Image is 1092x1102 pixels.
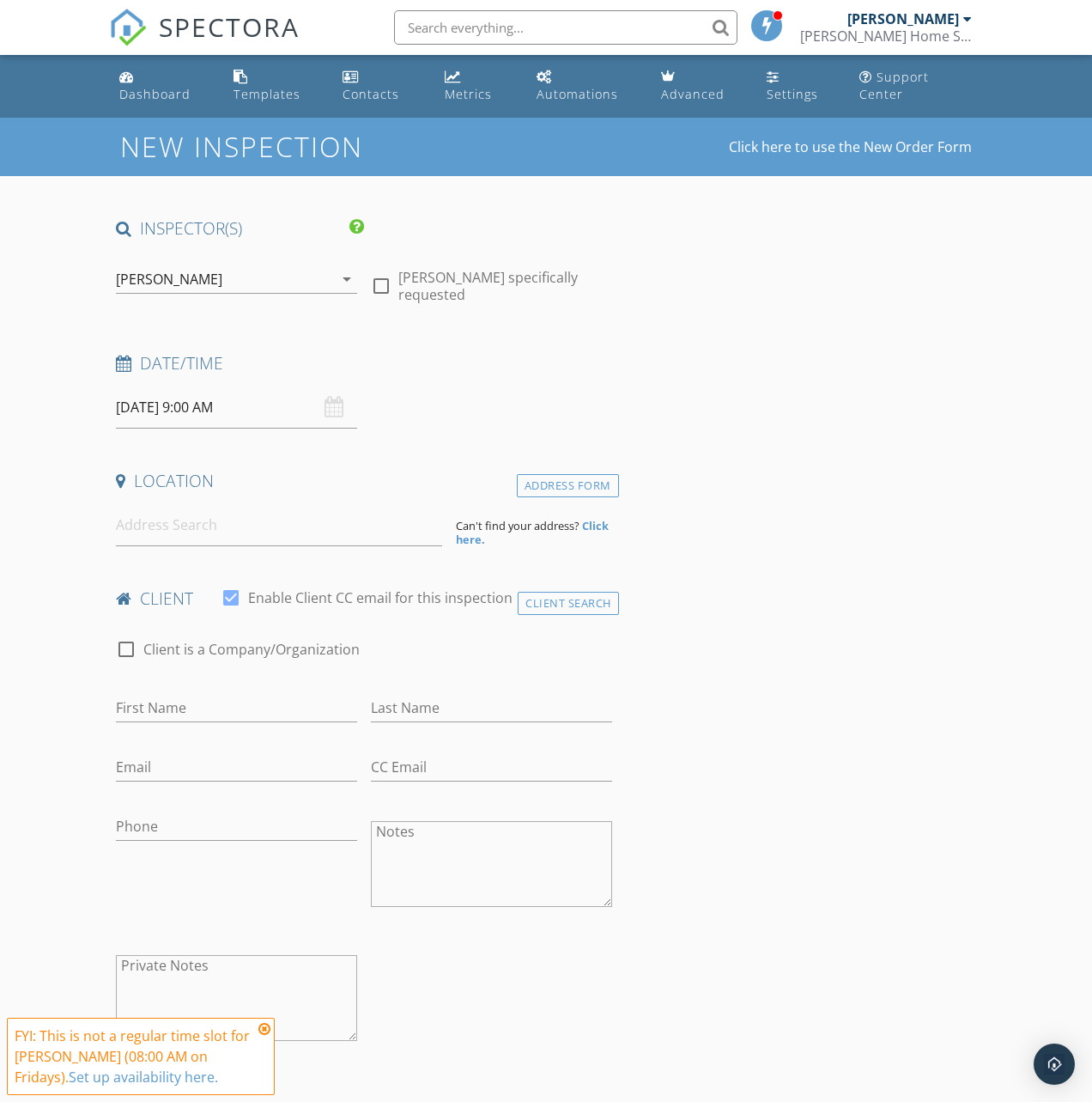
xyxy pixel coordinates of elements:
[654,62,746,111] a: Advanced
[398,269,612,303] label: [PERSON_NAME] specifically requested
[343,86,399,102] div: Contacts
[445,86,492,102] div: Metrics
[248,589,513,606] label: Enable Client CC email for this inspection
[120,131,500,161] h1: New Inspection
[159,9,300,45] span: SPECTORA
[537,86,618,102] div: Automations
[116,271,222,287] div: [PERSON_NAME]
[661,86,725,102] div: Advanced
[109,23,300,59] a: SPECTORA
[336,62,423,111] a: Contacts
[227,62,323,111] a: Templates
[852,62,979,111] a: Support Center
[517,474,619,497] div: Address Form
[438,62,517,111] a: Metrics
[116,387,357,429] input: Select date
[116,470,612,492] h4: Location
[116,504,442,546] input: Address Search
[1034,1044,1075,1085] div: Open Intercom Messenger
[109,9,147,46] img: The Best Home Inspection Software - Spectora
[143,641,360,658] label: Client is a Company/Organization
[119,86,191,102] div: Dashboard
[69,1068,218,1087] a: Set up availability here.
[847,10,959,27] div: [PERSON_NAME]
[456,518,609,547] strong: Click here.
[518,592,619,615] div: Client Search
[760,62,839,111] a: Settings
[530,62,640,111] a: Automations (Basic)
[116,217,364,240] h4: INSPECTOR(S)
[767,86,818,102] div: Settings
[729,140,972,154] a: Click here to use the New Order Form
[234,86,300,102] div: Templates
[112,62,213,111] a: Dashboard
[116,352,612,374] h4: Date/Time
[859,69,929,102] div: Support Center
[337,269,357,289] i: arrow_drop_down
[394,10,737,45] input: Search everything...
[456,518,579,533] span: Can't find your address?
[800,27,972,45] div: Ballinger Home Services, LLC
[116,588,612,610] h4: client
[15,1026,253,1087] div: FYI: This is not a regular time slot for [PERSON_NAME] (08:00 AM on Fridays).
